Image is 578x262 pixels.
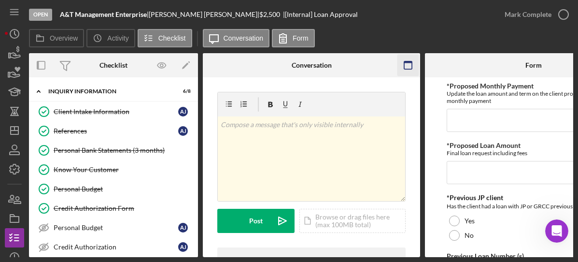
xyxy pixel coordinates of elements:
[292,61,332,69] div: Conversation
[34,121,193,141] a: ReferencesAJ
[99,61,127,69] div: Checklist
[203,29,270,47] button: Conversation
[138,29,192,47] button: Checklist
[465,217,475,225] label: Yes
[293,34,309,42] label: Form
[465,232,474,239] label: No
[173,88,191,94] div: 6 / 8
[178,126,188,136] div: A J
[34,179,193,199] a: Personal Budget
[34,160,193,179] a: Know Your Customer
[447,82,534,90] label: *Proposed Monthly Payment
[505,5,551,24] div: Mark Complete
[29,29,84,47] button: Overview
[447,252,524,260] label: Previous Loan Number (s)
[107,34,128,42] label: Activity
[54,108,178,116] div: Client Intake Information
[34,102,193,121] a: Client Intake InformationAJ
[50,34,78,42] label: Overview
[217,209,295,233] button: Post
[34,141,193,160] a: Personal Bank Statements (3 months)
[34,218,193,237] a: Personal BudgetAJ
[525,61,542,69] div: Form
[545,219,568,243] iframe: Intercom live chat
[54,224,178,232] div: Personal Budget
[48,88,167,94] div: Inquiry Information
[54,204,193,212] div: Credit Authorization Form
[149,11,259,18] div: [PERSON_NAME] [PERSON_NAME] |
[34,237,193,257] a: Credit AuthorizationAJ
[249,209,263,233] div: Post
[178,223,188,233] div: A J
[29,9,52,21] div: Open
[178,107,188,116] div: A J
[158,34,186,42] label: Checklist
[60,11,149,18] div: |
[283,11,358,18] div: | [Internal] Loan Approval
[272,29,315,47] button: Form
[224,34,264,42] label: Conversation
[54,127,178,135] div: References
[86,29,135,47] button: Activity
[495,5,573,24] button: Mark Complete
[34,199,193,218] a: Credit Authorization Form
[259,10,280,18] span: $2,500
[54,243,178,251] div: Credit Authorization
[60,10,147,18] b: A&T Management Enterprise
[54,185,193,193] div: Personal Budget
[447,141,521,149] label: *Proposed Loan Amount
[54,166,193,174] div: Know Your Customer
[178,242,188,252] div: A J
[54,146,193,154] div: Personal Bank Statements (3 months)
